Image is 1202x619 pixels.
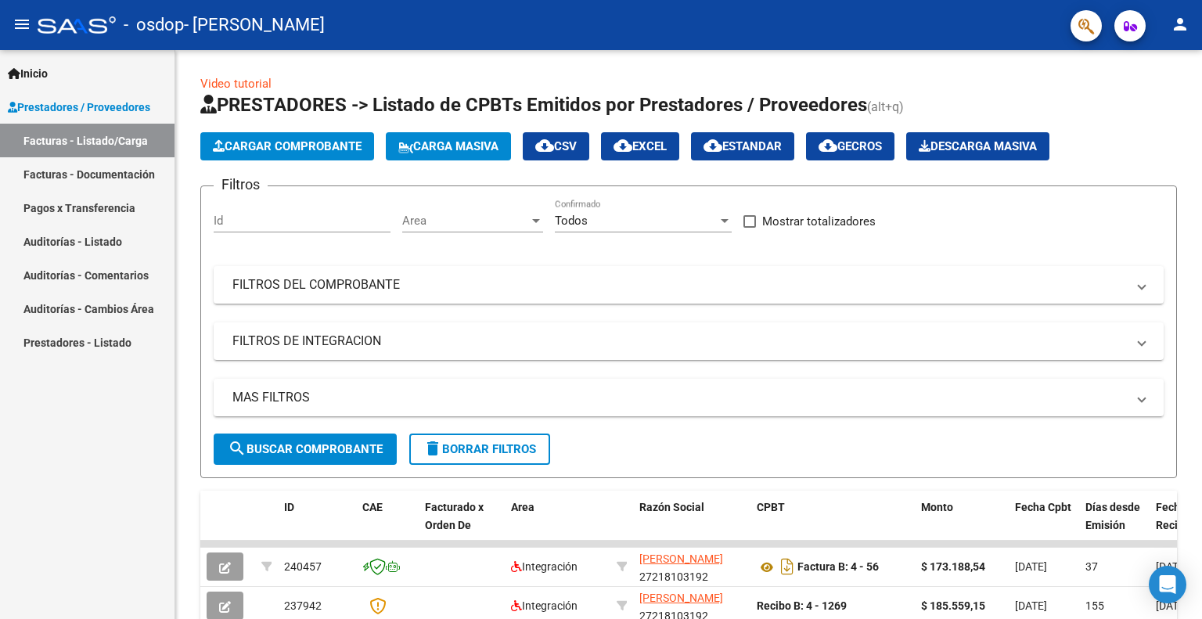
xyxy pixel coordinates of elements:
span: Carga Masiva [398,139,498,153]
span: PRESTADORES -> Listado de CPBTs Emitidos por Prestadores / Proveedores [200,94,867,116]
i: Descargar documento [777,554,797,579]
mat-icon: cloud_download [704,136,722,155]
button: Descarga Masiva [906,132,1049,160]
span: Inicio [8,65,48,82]
span: Facturado x Orden De [425,501,484,531]
span: Estandar [704,139,782,153]
mat-icon: person [1171,15,1189,34]
span: 37 [1085,560,1098,573]
span: Mostrar totalizadores [762,212,876,231]
span: Descarga Masiva [919,139,1037,153]
span: EXCEL [614,139,667,153]
span: [DATE] [1015,560,1047,573]
span: [PERSON_NAME] [639,592,723,604]
span: Area [402,214,529,228]
span: Todos [555,214,588,228]
span: Integración [511,560,578,573]
button: Cargar Comprobante [200,132,374,160]
datatable-header-cell: CPBT [750,491,915,560]
span: ID [284,501,294,513]
span: Gecros [819,139,882,153]
datatable-header-cell: Area [505,491,610,560]
datatable-header-cell: Razón Social [633,491,750,560]
button: Borrar Filtros [409,434,550,465]
div: Open Intercom Messenger [1149,566,1186,603]
div: 27218103192 [639,550,744,583]
span: Buscar Comprobante [228,442,383,456]
span: (alt+q) [867,99,904,114]
a: Video tutorial [200,77,272,91]
span: Prestadores / Proveedores [8,99,150,116]
span: CSV [535,139,577,153]
mat-expansion-panel-header: FILTROS DEL COMPROBANTE [214,266,1164,304]
mat-icon: delete [423,439,442,458]
span: CAE [362,501,383,513]
span: [DATE] [1015,599,1047,612]
span: [DATE] [1156,599,1188,612]
mat-expansion-panel-header: FILTROS DE INTEGRACION [214,322,1164,360]
span: Cargar Comprobante [213,139,362,153]
button: Carga Masiva [386,132,511,160]
span: - osdop [124,8,184,42]
datatable-header-cell: CAE [356,491,419,560]
mat-panel-title: MAS FILTROS [232,389,1126,406]
datatable-header-cell: Monto [915,491,1009,560]
datatable-header-cell: ID [278,491,356,560]
span: Area [511,501,534,513]
span: - [PERSON_NAME] [184,8,325,42]
span: CPBT [757,501,785,513]
strong: $ 173.188,54 [921,560,985,573]
span: Días desde Emisión [1085,501,1140,531]
mat-panel-title: FILTROS DE INTEGRACION [232,333,1126,350]
app-download-masive: Descarga masiva de comprobantes (adjuntos) [906,132,1049,160]
span: Razón Social [639,501,704,513]
button: Gecros [806,132,894,160]
mat-icon: menu [13,15,31,34]
span: Integración [511,599,578,612]
span: 240457 [284,560,322,573]
button: EXCEL [601,132,679,160]
span: Monto [921,501,953,513]
span: Fecha Recibido [1156,501,1200,531]
strong: $ 185.559,15 [921,599,985,612]
mat-icon: cloud_download [535,136,554,155]
button: Estandar [691,132,794,160]
strong: Recibo B: 4 - 1269 [757,599,847,612]
span: [PERSON_NAME] [639,552,723,565]
mat-icon: cloud_download [614,136,632,155]
mat-panel-title: FILTROS DEL COMPROBANTE [232,276,1126,293]
button: CSV [523,132,589,160]
button: Buscar Comprobante [214,434,397,465]
span: [DATE] [1156,560,1188,573]
span: Fecha Cpbt [1015,501,1071,513]
mat-expansion-panel-header: MAS FILTROS [214,379,1164,416]
datatable-header-cell: Días desde Emisión [1079,491,1150,560]
mat-icon: cloud_download [819,136,837,155]
mat-icon: search [228,439,247,458]
span: 155 [1085,599,1104,612]
datatable-header-cell: Fecha Cpbt [1009,491,1079,560]
h3: Filtros [214,174,268,196]
datatable-header-cell: Facturado x Orden De [419,491,505,560]
span: Borrar Filtros [423,442,536,456]
strong: Factura B: 4 - 56 [797,561,879,574]
span: 237942 [284,599,322,612]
